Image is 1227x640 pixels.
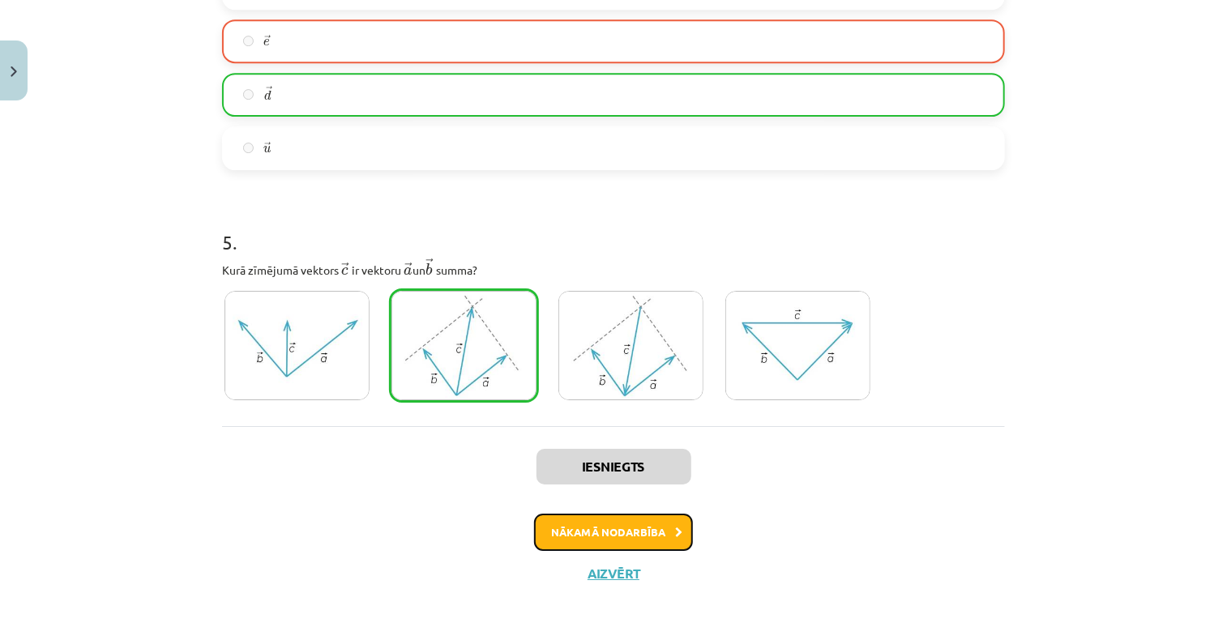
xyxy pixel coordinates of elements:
button: Aizvērt [583,565,644,582]
span: → [264,35,271,45]
img: image136.jpg [391,291,537,400]
img: image132.jpg [725,291,870,400]
button: Iesniegts [537,449,691,484]
span: a [404,267,412,275]
img: icon-close-lesson-0947bae3869378f0d4975bcd49f059093ad1ed9edebbc8119c70593378902aed.svg [11,66,17,77]
h1: 5 . [222,203,1005,253]
span: c [341,267,348,275]
span: b [425,263,432,275]
span: d [264,90,271,100]
img: image138.jpg [558,291,703,400]
span: → [264,142,271,151]
span: u [263,146,271,153]
p: Kurā zīmējumā vektors ﻿ ﻿ ir vektoru ﻿ un ﻿ summa? [222,258,1005,279]
span: → [341,262,349,274]
span: e [263,39,270,46]
span: → [266,86,272,96]
span: → [404,262,413,274]
span: → [425,258,434,270]
img: image134.jpg [224,291,370,400]
button: Nākamā nodarbība [534,514,693,551]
